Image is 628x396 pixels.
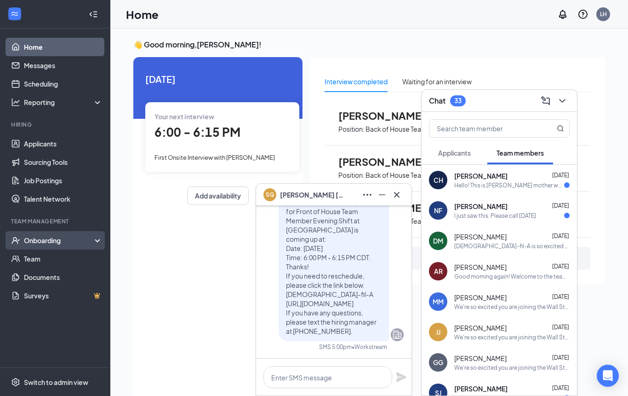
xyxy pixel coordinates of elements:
span: Your next interview [154,112,214,121]
div: Interview completed [325,76,388,87]
a: Documents [24,268,103,286]
svg: Ellipses [362,189,373,200]
svg: Plane [396,372,407,383]
p: Back of House Team Member- Evenings [365,171,486,180]
a: Applicants [24,134,103,153]
a: Scheduling [24,75,103,93]
div: We're so excited you are joining the Wall Street [DEMOGRAPHIC_DATA]-fil-Ateam ! Do you know anyon... [454,333,570,341]
span: 6:00 - 6:15 PM [154,124,240,140]
button: Cross [389,187,404,202]
div: AR [434,267,443,276]
svg: ChevronDown [557,95,568,106]
div: LH [600,10,607,18]
span: [PERSON_NAME] [PERSON_NAME] [280,190,344,200]
div: NF [434,206,442,215]
button: ComposeMessage [538,93,553,108]
input: Search team member [429,120,538,137]
div: We're so excited you are joining the Wall Street [DEMOGRAPHIC_DATA]-fil-Ateam ! Do you know anyon... [454,303,570,311]
div: 33 [454,97,462,105]
h1: Home [126,6,159,22]
span: [PERSON_NAME] [454,354,507,363]
div: MM [433,297,444,306]
span: [DATE] [145,72,291,86]
svg: WorkstreamLogo [10,9,19,18]
div: Team Management [11,217,101,225]
button: Ellipses [360,187,375,202]
svg: Notifications [557,9,568,20]
span: [DATE] [552,202,569,209]
div: Onboarding [24,236,95,245]
svg: Minimize [377,189,388,200]
svg: Collapse [89,10,98,19]
p: Back of House Team Member- Evenings [365,125,486,134]
div: Good morning again! Welcome to the team! If you have any questions you can message me directly at... [454,273,570,280]
span: [PERSON_NAME] [338,110,440,122]
button: ChevronDown [555,93,570,108]
div: Reporting [24,98,103,107]
span: [PERSON_NAME] [454,384,508,393]
span: [DATE] [552,293,569,300]
span: Team members [497,149,544,157]
span: • Workstream [352,343,387,351]
div: Hello! This is [PERSON_NAME] mother we just finished up the hiring process paperwork. I had quest... [454,181,564,189]
span: First Onsite Interview with [PERSON_NAME] [154,154,275,161]
svg: Company [392,329,403,340]
div: DM [433,236,443,245]
div: Switch to admin view [24,378,88,387]
span: [DATE] [552,354,569,361]
svg: MagnifyingGlass [557,125,564,132]
span: [DATE] [552,233,569,239]
a: Sourcing Tools [24,153,103,171]
h3: Chat [429,96,445,106]
span: [PERSON_NAME] [338,156,440,168]
a: Home [24,38,103,56]
div: Open Intercom Messenger [597,365,619,387]
a: Talent Network [24,190,103,208]
a: Job Postings [24,171,103,190]
span: [DATE] [552,172,569,179]
div: JJ [436,327,440,337]
div: CH [434,175,443,185]
svg: ComposeMessage [540,95,551,106]
svg: Cross [391,189,402,200]
h3: 👋 Good morning, [PERSON_NAME] ! [133,40,605,50]
div: Hiring [11,121,101,128]
div: [DEMOGRAPHIC_DATA]-fil-A is so excited for you to join our team! Do you know anyone else who migh... [454,242,570,250]
span: Applicants [438,149,471,157]
span: [DATE] [552,324,569,331]
span: [PERSON_NAME] [454,262,507,272]
span: [DATE] [552,384,569,391]
div: SMS 5:00pm [319,343,352,351]
a: Team [24,250,103,268]
div: We're so excited you are joining the Wall Street [DEMOGRAPHIC_DATA]-fil-Ateam ! Do you know anyon... [454,364,570,372]
svg: Settings [11,378,20,387]
button: Add availability [187,186,249,205]
a: Messages [24,56,103,75]
div: I just saw this. Please call [DATE] [454,212,536,220]
svg: UserCheck [11,236,20,245]
span: [PERSON_NAME] [454,202,508,211]
span: [DATE] [552,263,569,270]
button: Minimize [375,187,389,202]
a: SurveysCrown [24,286,103,305]
div: Waiting for an interview [402,76,472,87]
svg: Analysis [11,98,20,107]
span: [PERSON_NAME] [454,171,508,181]
span: [PERSON_NAME] [454,323,507,332]
span: [PERSON_NAME] [454,232,507,241]
svg: QuestionInfo [577,9,588,20]
div: GG [433,358,443,367]
span: [PERSON_NAME] [454,293,507,302]
p: Position: [338,125,365,134]
p: Position: [338,171,365,180]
